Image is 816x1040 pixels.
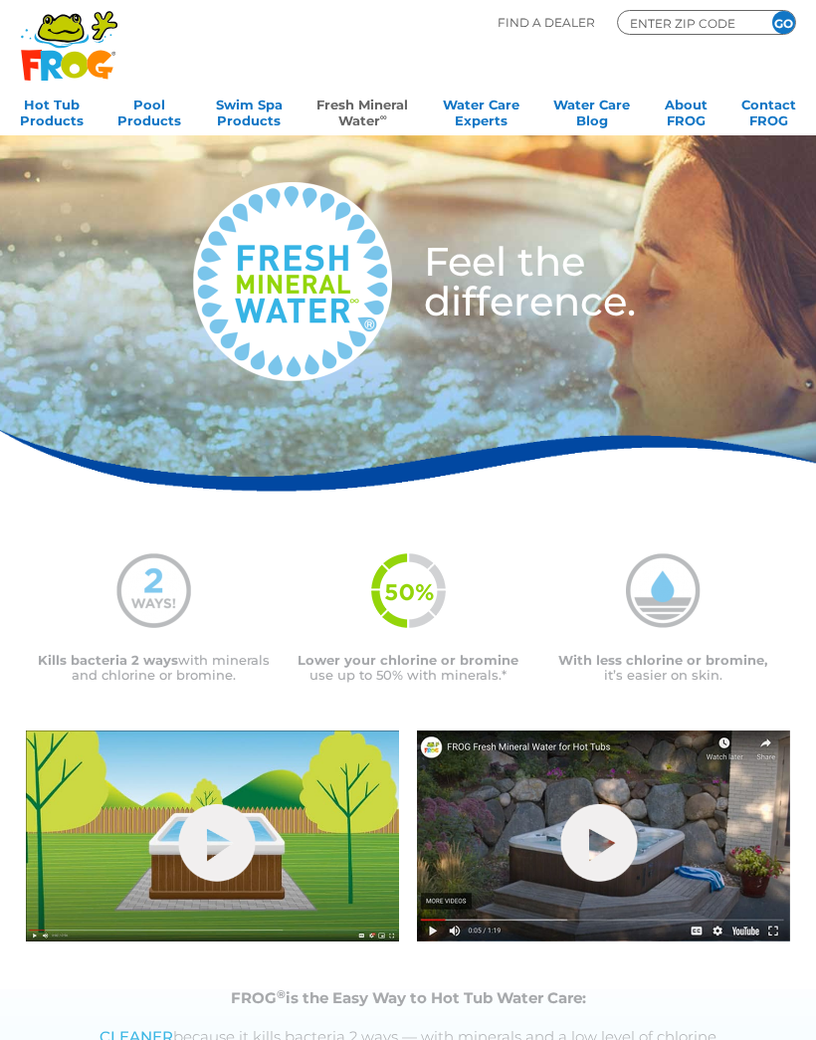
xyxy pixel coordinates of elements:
a: Hot TubProducts [20,91,84,130]
input: GO [772,11,795,34]
p: Find A Dealer [498,10,595,35]
a: Water CareExperts [443,91,519,130]
img: mineral-water-less-chlorine [626,553,701,628]
input: Zip Code Form [628,14,747,32]
p: it’s easier on skin. [535,653,790,683]
img: fmw-hot-tub-cover-1 [26,730,399,941]
a: Swim SpaProducts [216,91,283,130]
a: PoolProducts [117,91,181,130]
img: fresh-mineral-water-logo-medium [193,182,392,381]
p: with minerals and chlorine or bromine. [26,653,281,683]
span: Kills bacteria 2 ways [38,652,178,668]
span: With less chlorine or bromine, [558,652,767,668]
p: use up to 50% with minerals.* [281,653,535,683]
img: fmw-hot-tub-cover-2 [417,730,790,941]
sup: ® [277,987,286,1001]
img: fmw-50percent-icon [371,553,446,628]
sup: ∞ [380,111,387,122]
h3: Feel the difference. [424,242,748,321]
a: Water CareBlog [553,91,630,130]
a: Fresh MineralWater∞ [316,91,408,130]
span: Lower your chlorine or bromine [298,652,518,668]
a: AboutFROG [665,91,708,130]
strong: FROG is the Easy Way to Hot Tub Water Care: [231,988,586,1007]
a: ContactFROG [741,91,796,130]
img: mineral-water-2-ways [116,553,191,628]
